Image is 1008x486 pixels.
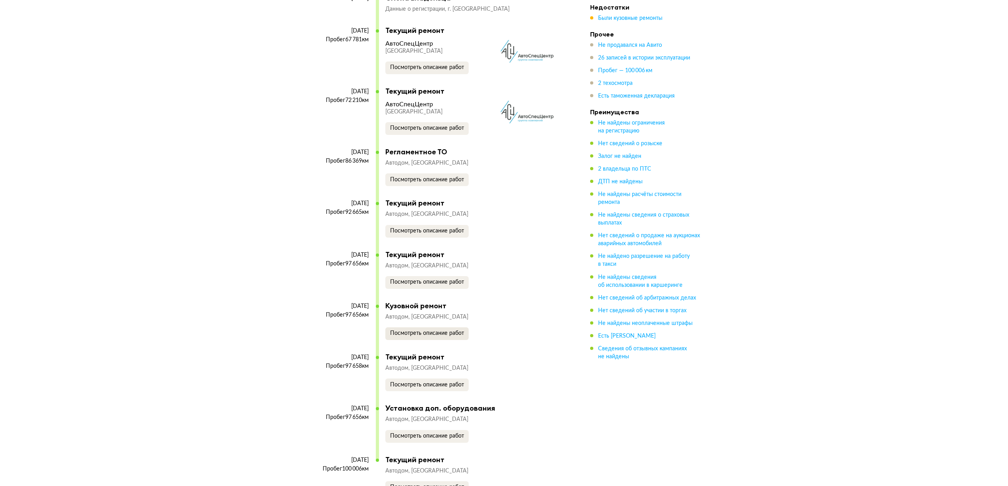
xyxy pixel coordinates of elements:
[411,263,468,269] span: [GEOGRAPHIC_DATA]
[316,209,369,216] div: Пробег 92 665 км
[385,250,558,259] div: Текущий ремонт
[598,55,690,61] span: 26 записей в истории эксплуатации
[385,6,448,12] span: Данные о регистрации
[390,433,464,439] span: Посмотреть описание работ
[598,295,696,300] span: Нет сведений об арбитражных делах
[316,260,369,267] div: Пробег 97 656 км
[385,365,411,371] span: Автодом
[598,68,652,73] span: Пробег — 100 006 км
[385,430,469,443] button: Посмотреть описание работ
[411,314,468,320] span: [GEOGRAPHIC_DATA]
[590,3,701,11] h4: Недостатки
[390,382,464,388] span: Посмотреть описание работ
[316,36,369,43] div: Пробег 67 781 км
[598,192,681,205] span: Не найдены расчёты стоимости ремонта
[598,154,641,159] span: Залог не найден
[316,303,369,310] div: [DATE]
[316,200,369,207] div: [DATE]
[385,404,558,413] div: Установка доп. оборудования
[385,148,558,156] div: Регламентное ТО
[598,307,687,313] span: Нет сведений об участии в торгах
[385,48,442,54] span: [GEOGRAPHIC_DATA]
[316,465,369,473] div: Пробег 100 006 км
[316,354,369,361] div: [DATE]
[598,166,651,172] span: 2 владельца по ПТС
[316,149,369,156] div: [DATE]
[390,65,464,70] span: Посмотреть описание работ
[390,228,464,234] span: Посмотреть описание работ
[590,30,701,38] h4: Прочее
[598,15,662,21] span: Были кузовные ремонты
[385,87,558,96] div: Текущий ремонт
[598,333,656,338] span: Есть [PERSON_NAME]
[385,455,558,464] div: Текущий ремонт
[316,252,369,259] div: [DATE]
[385,26,558,35] div: Текущий ремонт
[385,314,411,320] span: Автодом
[448,6,510,12] span: г. [GEOGRAPHIC_DATA]
[385,199,558,207] div: Текущий ремонт
[500,100,554,124] img: logo
[316,457,369,464] div: [DATE]
[390,125,464,131] span: Посмотреть описание работ
[316,405,369,412] div: [DATE]
[316,311,369,319] div: Пробег 97 656 км
[390,330,464,336] span: Посмотреть описание работ
[598,179,643,184] span: ДТП не найдены
[411,160,468,166] span: [GEOGRAPHIC_DATA]
[385,353,558,361] div: Текущий ремонт
[385,211,411,217] span: Автодом
[385,40,433,48] div: АвтоСпецЦентр
[390,279,464,285] span: Посмотреть описание работ
[316,414,369,421] div: Пробег 97 656 км
[385,61,469,74] button: Посмотреть описание работ
[598,254,690,267] span: Не найдено разрешение на работу в такси
[385,378,469,391] button: Посмотреть описание работ
[385,302,558,310] div: Кузовной ремонт
[411,417,468,422] span: [GEOGRAPHIC_DATA]
[316,363,369,370] div: Пробег 97 658 км
[500,40,554,63] img: logo
[316,158,369,165] div: Пробег 86 369 км
[385,109,442,115] span: [GEOGRAPHIC_DATA]
[385,468,411,474] span: Автодом
[316,27,369,35] div: [DATE]
[598,120,665,134] span: Не найдены ограничения на регистрацию
[598,346,687,359] span: Сведения об отзывных кампаниях не найдены
[385,417,411,422] span: Автодом
[411,468,468,474] span: [GEOGRAPHIC_DATA]
[385,100,433,108] div: АвтоСпецЦентр
[385,263,411,269] span: Автодом
[316,97,369,104] div: Пробег 72 210 км
[598,42,662,48] span: Не продавался на Авито
[598,233,700,246] span: Нет сведений о продаже на аукционах аварийных автомобилей
[411,211,468,217] span: [GEOGRAPHIC_DATA]
[385,327,469,340] button: Посмотреть описание работ
[316,88,369,95] div: [DATE]
[385,276,469,289] button: Посмотреть описание работ
[385,173,469,186] button: Посмотреть описание работ
[598,93,675,99] span: Есть таможенная декларация
[385,225,469,238] button: Посмотреть описание работ
[411,365,468,371] span: [GEOGRAPHIC_DATA]
[598,141,662,146] span: Нет сведений о розыске
[598,212,689,226] span: Не найдены сведения о страховых выплатах
[590,108,701,116] h4: Преимущества
[385,160,411,166] span: Автодом
[390,177,464,182] span: Посмотреть описание работ
[385,122,469,135] button: Посмотреть описание работ
[598,274,683,288] span: Не найдены сведения об использовании в каршеринге
[598,81,633,86] span: 2 техосмотра
[598,320,693,326] span: Не найдены неоплаченные штрафы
